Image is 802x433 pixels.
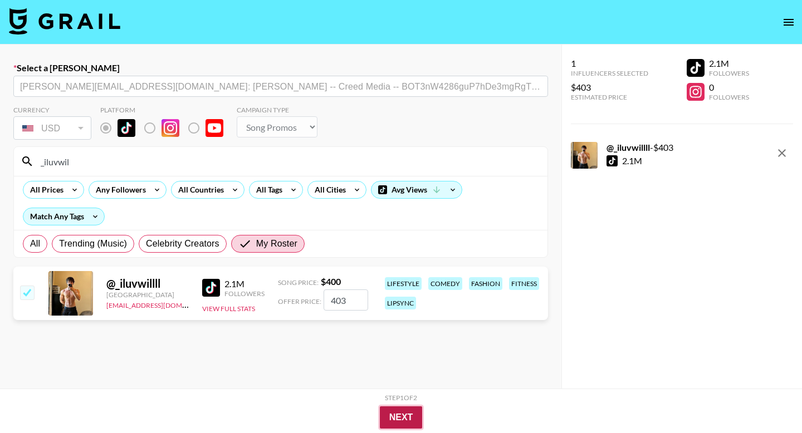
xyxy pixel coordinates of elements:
div: Match Any Tags [23,208,104,225]
input: Search by User Name [34,152,541,170]
div: 2.1M [709,58,749,69]
div: Any Followers [89,181,148,198]
button: View Full Stats [202,304,255,313]
img: Instagram [162,119,179,137]
div: Followers [709,93,749,101]
span: Celebrity Creators [146,237,219,250]
div: Campaign Type [237,106,317,114]
div: 2.1M [224,278,265,289]
div: $403 [571,82,648,93]
div: Estimated Price [571,93,648,101]
div: comedy [428,277,462,290]
strong: $ 400 [321,276,341,287]
img: Grail Talent [9,8,120,35]
div: All Prices [23,181,66,198]
div: fashion [469,277,502,290]
div: fitness [509,277,539,290]
div: All Countries [172,181,226,198]
div: Followers [224,289,265,298]
div: Platform [100,106,232,114]
div: All Cities [308,181,348,198]
div: All Tags [250,181,285,198]
button: remove [771,142,793,164]
div: Influencers Selected [571,69,648,77]
div: Remove selected talent to change platforms [100,116,232,140]
img: TikTok [202,279,220,297]
div: lipsync [385,297,416,309]
div: 1 [571,58,648,69]
div: Step 1 of 2 [385,393,417,402]
div: Remove selected talent to change your currency [13,114,91,142]
input: 400 [324,289,368,311]
strong: @ _iluvwillll [607,142,650,152]
label: Select a [PERSON_NAME] [13,62,548,73]
button: open drawer [777,11,800,33]
button: Next [380,406,423,429]
div: @ _iluvwillll [106,277,189,291]
span: My Roster [256,237,297,250]
span: Song Price: [278,278,319,287]
a: [EMAIL_ADDRESS][DOMAIN_NAME] [106,299,218,309]
div: lifestyle [385,277,422,290]
div: - $ 403 [607,142,673,153]
span: All [30,237,40,250]
div: [GEOGRAPHIC_DATA] [106,291,189,299]
div: USD [16,119,89,138]
span: Offer Price: [278,297,321,306]
div: Currency [13,106,91,114]
div: 2.1M [622,155,642,166]
div: 0 [709,82,749,93]
div: Followers [709,69,749,77]
div: Avg Views [371,181,462,198]
img: TikTok [118,119,135,137]
span: Trending (Music) [59,237,127,250]
img: YouTube [206,119,223,137]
